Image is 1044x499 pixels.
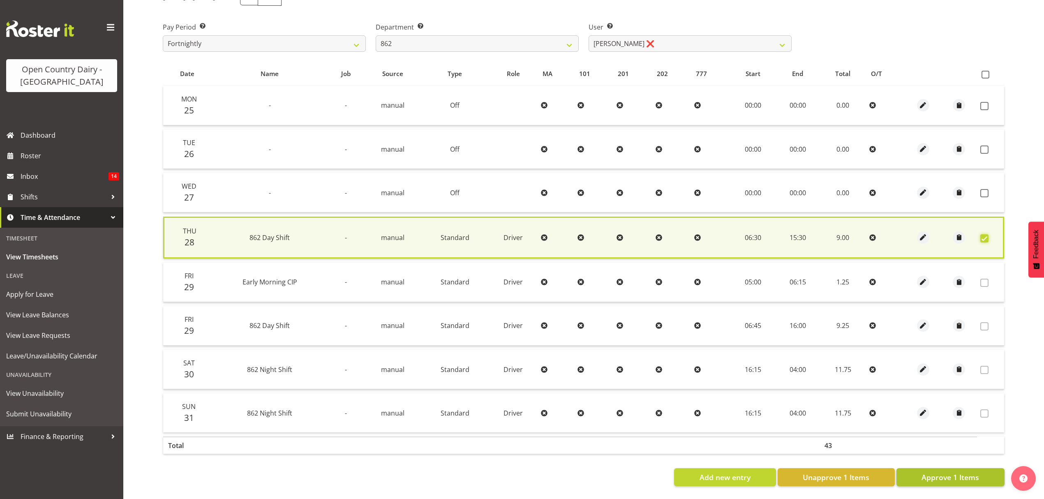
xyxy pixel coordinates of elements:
[376,22,579,32] label: Department
[2,366,121,383] div: Unavailability
[345,233,347,242] span: -
[2,247,121,267] a: View Timesheets
[14,63,109,88] div: Open Country Dairy - [GEOGRAPHIC_DATA]
[6,288,117,300] span: Apply for Leave
[922,472,979,483] span: Approve 1 Items
[2,305,121,325] a: View Leave Balances
[421,129,488,169] td: Off
[184,104,194,116] span: 25
[426,69,484,79] div: Type
[21,150,119,162] span: Roster
[543,69,570,79] div: MA
[674,468,776,486] button: Add new entry
[183,138,195,147] span: Tue
[421,263,488,302] td: Standard
[345,188,347,197] span: -
[249,233,290,242] span: 862 Day Shift
[6,408,117,420] span: Submit Unavailability
[820,173,866,213] td: 0.00
[2,346,121,366] a: Leave/Unavailability Calendar
[184,192,194,203] span: 27
[184,325,194,336] span: 29
[776,350,819,389] td: 04:00
[6,251,117,263] span: View Timesheets
[504,277,523,286] span: Driver
[184,412,194,423] span: 31
[21,211,107,224] span: Time & Attendance
[589,22,792,32] label: User
[381,409,404,418] span: manual
[820,306,866,346] td: 9.25
[269,145,271,154] span: -
[776,129,819,169] td: 00:00
[345,409,347,418] span: -
[6,309,117,321] span: View Leave Balances
[269,101,271,110] span: -
[182,182,196,191] span: Wed
[183,226,196,236] span: Thu
[381,145,404,154] span: manual
[820,86,866,125] td: 0.00
[803,472,869,483] span: Unapprove 1 Items
[730,393,776,432] td: 16:15
[333,69,359,79] div: Job
[730,173,776,213] td: 00:00
[345,145,347,154] span: -
[776,86,819,125] td: 00:00
[776,263,819,302] td: 06:15
[21,430,107,443] span: Finance & Reporting
[2,383,121,404] a: View Unavailability
[381,101,404,110] span: manual
[504,321,523,330] span: Driver
[168,69,207,79] div: Date
[730,129,776,169] td: 00:00
[381,233,404,242] span: manual
[618,69,647,79] div: 201
[249,321,290,330] span: 862 Day Shift
[579,69,609,79] div: 101
[734,69,771,79] div: Start
[21,129,119,141] span: Dashboard
[243,277,297,286] span: Early Morning CIP
[820,217,866,258] td: 9.00
[216,69,323,79] div: Name
[181,95,197,104] span: Mon
[696,69,725,79] div: 777
[700,472,751,483] span: Add new entry
[368,69,416,79] div: Source
[2,284,121,305] a: Apply for Leave
[345,277,347,286] span: -
[109,172,119,180] span: 14
[2,325,121,346] a: View Leave Requests
[657,69,686,79] div: 202
[6,350,117,362] span: Leave/Unavailability Calendar
[776,306,819,346] td: 16:00
[421,217,488,258] td: Standard
[421,393,488,432] td: Standard
[247,409,292,418] span: 862 Night Shift
[820,350,866,389] td: 11.75
[381,321,404,330] span: manual
[504,365,523,374] span: Driver
[493,69,533,79] div: Role
[421,173,488,213] td: Off
[820,263,866,302] td: 1.25
[345,321,347,330] span: -
[730,86,776,125] td: 00:00
[1019,474,1028,483] img: help-xxl-2.png
[504,233,523,242] span: Driver
[184,368,194,380] span: 30
[824,69,862,79] div: Total
[2,230,121,247] div: Timesheet
[163,22,366,32] label: Pay Period
[776,217,819,258] td: 15:30
[6,329,117,342] span: View Leave Requests
[381,188,404,197] span: manual
[421,86,488,125] td: Off
[182,402,196,411] span: Sun
[2,267,121,284] div: Leave
[730,263,776,302] td: 05:00
[184,148,194,159] span: 26
[183,358,195,367] span: Sat
[778,468,895,486] button: Unapprove 1 Items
